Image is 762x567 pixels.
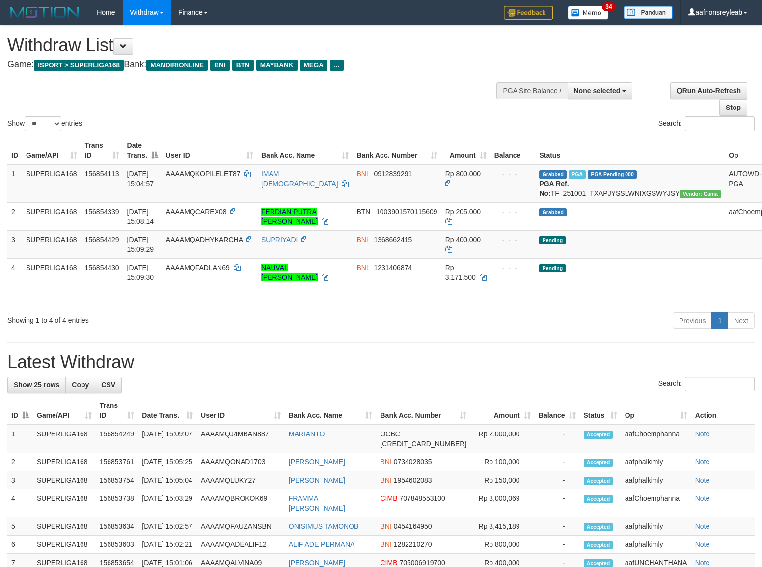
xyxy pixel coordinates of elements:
th: Date Trans.: activate to sort column descending [123,136,162,164]
span: Copy 0454164950 to clipboard [394,522,432,530]
span: Copy 0734028035 to clipboard [394,458,432,466]
input: Search: [685,116,755,131]
td: SUPERLIGA168 [33,425,96,453]
a: Next [728,312,755,329]
div: - - - [494,207,532,216]
span: Accepted [584,523,613,531]
td: - [535,536,580,554]
a: Note [695,494,710,502]
span: Rp 400.000 [445,236,481,243]
h4: Game: Bank: [7,60,498,70]
th: Game/API: activate to sort column ascending [22,136,81,164]
td: Rp 3,415,189 [470,517,534,536]
a: 1 [711,312,728,329]
span: Copy 1368662415 to clipboard [374,236,412,243]
th: Bank Acc. Name: activate to sort column ascending [257,136,353,164]
span: CIMB [380,494,397,502]
td: 156853761 [96,453,138,471]
span: BTN [232,60,254,71]
td: - [535,471,580,489]
span: Copy 1003901570115609 to clipboard [376,208,437,216]
span: Rp 800.000 [445,170,481,178]
td: [DATE] 15:02:21 [138,536,197,554]
td: 2 [7,453,33,471]
span: [DATE] 15:04:57 [127,170,154,188]
span: 156854113 [85,170,119,178]
span: BTN [356,208,370,216]
img: Button%20Memo.svg [568,6,609,20]
td: Rp 3,000,069 [470,489,534,517]
td: 1 [7,164,22,203]
td: [DATE] 15:09:07 [138,425,197,453]
span: Grabbed [539,170,567,179]
span: AAAAMQCAREX08 [166,208,227,216]
td: 3 [7,230,22,258]
td: Rp 2,000,000 [470,425,534,453]
td: SUPERLIGA168 [22,230,81,258]
span: Copy 1282210270 to clipboard [394,540,432,548]
td: aafChoemphanna [621,489,691,517]
th: Trans ID: activate to sort column ascending [96,397,138,425]
a: Stop [719,99,747,116]
td: - [535,489,580,517]
th: Bank Acc. Name: activate to sort column ascending [285,397,377,425]
a: ALIF ADE PERMANA [289,540,355,548]
span: Copy 1231406874 to clipboard [374,264,412,271]
td: SUPERLIGA168 [22,258,81,308]
div: - - - [494,263,532,272]
th: Game/API: activate to sort column ascending [33,397,96,425]
th: ID [7,136,22,164]
span: BNI [356,264,368,271]
span: Accepted [584,495,613,503]
td: SUPERLIGA168 [22,202,81,230]
span: Grabbed [539,208,567,216]
td: aafphalkimly [621,453,691,471]
th: User ID: activate to sort column ascending [197,397,285,425]
a: Copy [65,377,95,393]
th: Action [691,397,755,425]
span: [DATE] 15:09:29 [127,236,154,253]
span: MEGA [300,60,328,71]
a: Note [695,559,710,567]
a: SUPRIYADI [261,236,298,243]
td: [DATE] 15:03:29 [138,489,197,517]
span: OCBC [380,430,400,438]
td: SUPERLIGA168 [33,489,96,517]
th: Status [535,136,725,164]
a: IMAM [DEMOGRAPHIC_DATA] [261,170,338,188]
h1: Latest Withdraw [7,352,755,372]
div: PGA Site Balance / [496,82,567,99]
label: Search: [658,377,755,391]
td: Rp 150,000 [470,471,534,489]
img: Feedback.jpg [504,6,553,20]
a: Note [695,458,710,466]
span: Pending [539,236,566,244]
th: User ID: activate to sort column ascending [162,136,257,164]
span: BNI [356,170,368,178]
td: 156853754 [96,471,138,489]
td: SUPERLIGA168 [33,471,96,489]
a: [PERSON_NAME] [289,476,345,484]
td: AAAAMQLUKY27 [197,471,285,489]
td: [DATE] 15:02:57 [138,517,197,536]
a: Previous [673,312,712,329]
th: Trans ID: activate to sort column ascending [81,136,123,164]
td: Rp 800,000 [470,536,534,554]
span: CSV [101,381,115,389]
span: BNI [380,540,391,548]
td: AAAAMQADEALIF12 [197,536,285,554]
span: PGA Pending [588,170,637,179]
div: Showing 1 to 4 of 4 entries [7,311,310,325]
td: 1 [7,425,33,453]
span: 156854430 [85,264,119,271]
span: ISPORT > SUPERLIGA168 [34,60,124,71]
span: 34 [602,2,615,11]
th: ID: activate to sort column descending [7,397,33,425]
span: Rp 3.171.500 [445,264,476,281]
b: PGA Ref. No: [539,180,569,197]
td: aafphalkimly [621,517,691,536]
img: MOTION_logo.png [7,5,82,20]
td: 156853603 [96,536,138,554]
td: 156854249 [96,425,138,453]
th: Amount: activate to sort column ascending [441,136,490,164]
